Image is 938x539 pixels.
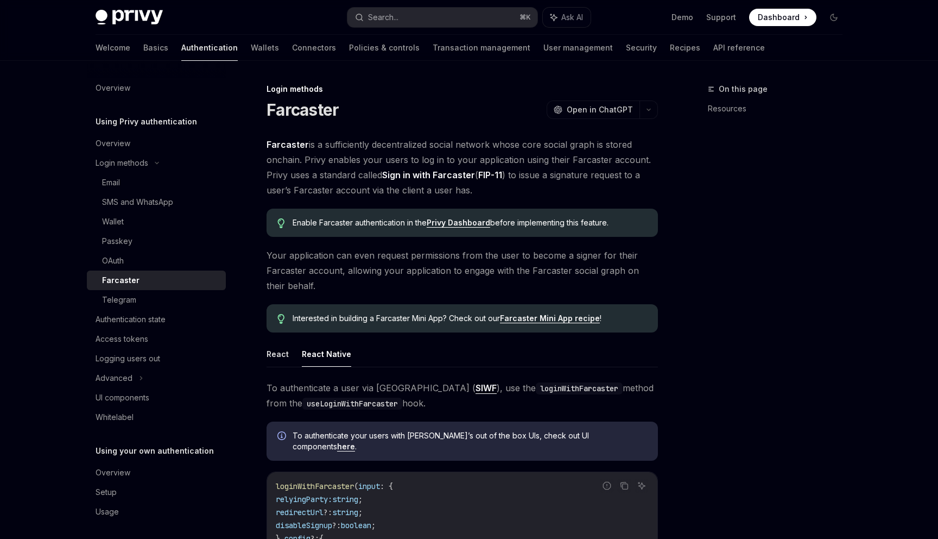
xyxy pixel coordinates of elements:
a: Farcaster [267,139,309,151]
a: Resources [708,100,851,117]
button: Report incorrect code [600,479,614,493]
a: Demo [671,12,693,23]
img: dark logo [96,10,163,25]
span: To authenticate a user via [GEOGRAPHIC_DATA] ( ), use the method from the hook. [267,380,658,411]
span: redirectUrl [276,507,324,517]
span: input [358,481,380,491]
span: Enable Farcaster authentication in the before implementing this feature. [293,217,647,228]
div: Login methods [267,84,658,95]
div: Logging users out [96,352,160,365]
span: loginWithFarcaster [276,481,354,491]
a: Wallets [251,35,279,61]
h5: Using Privy authentication [96,115,197,128]
a: Logging users out [87,349,226,368]
span: Your application can even request permissions from the user to become a signer for their Farcaste... [267,248,658,293]
a: Overview [87,78,226,98]
div: Wallet [102,215,124,228]
a: Support [706,12,736,23]
div: Farcaster [102,274,140,287]
a: API reference [713,35,765,61]
div: Whitelabel [96,411,134,424]
div: Setup [96,486,117,499]
span: is a sufficiently decentralized social network whose core social graph is stored onchain. Privy e... [267,137,658,198]
span: On this page [719,83,768,96]
span: ; [358,507,363,517]
a: Overview [87,134,226,153]
span: relyingParty: [276,494,332,504]
a: Usage [87,502,226,522]
h1: Farcaster [267,100,339,120]
a: Whitelabel [87,408,226,427]
svg: Tip [277,218,285,228]
span: ; [371,521,376,530]
a: here [337,442,355,452]
div: UI components [96,391,149,404]
a: Wallet [87,212,226,231]
button: Ask AI [543,8,591,27]
div: Overview [96,137,130,150]
a: SMS and WhatsApp [87,192,226,212]
span: Ask AI [561,12,583,23]
div: OAuth [102,254,124,267]
a: Access tokens [87,329,226,349]
code: loginWithFarcaster [536,383,623,394]
button: Open in ChatGPT [547,101,639,119]
a: Telegram [87,290,226,310]
a: Dashboard [749,9,816,26]
div: Overview [96,82,130,95]
svg: Tip [277,314,285,324]
div: SMS and WhatsApp [102,196,173,209]
div: Passkey [102,235,132,248]
a: OAuth [87,251,226,271]
button: React Native [302,341,351,367]
button: React [267,341,289,367]
span: string [332,494,358,504]
a: Connectors [292,35,336,61]
div: Email [102,176,120,189]
span: boolean [341,521,371,530]
button: Search...⌘K [347,8,537,27]
a: Authentication state [87,310,226,329]
span: Open in ChatGPT [567,104,633,115]
svg: Info [277,431,288,442]
a: Email [87,173,226,192]
span: ; [358,494,363,504]
span: string [332,507,358,517]
div: Access tokens [96,333,148,346]
a: Overview [87,463,226,482]
a: Privy Dashboard [427,218,490,228]
a: Policies & controls [349,35,420,61]
span: ?: [332,521,341,530]
div: Advanced [96,372,132,385]
a: Setup [87,482,226,502]
a: Welcome [96,35,130,61]
div: Overview [96,466,130,479]
a: FIP-11 [478,170,502,181]
a: Farcaster [87,271,226,290]
h5: Using your own authentication [96,444,214,457]
a: UI components [87,388,226,408]
button: Copy the contents from the code block [617,479,631,493]
span: ?: [324,507,332,517]
button: Toggle dark mode [825,9,842,26]
span: Interested in building a Farcaster Mini App? Check out our ! [293,313,647,324]
div: Search... [368,11,398,24]
a: Farcaster Mini App recipe [500,314,600,323]
button: Ask AI [635,479,649,493]
a: Basics [143,35,168,61]
a: Recipes [670,35,700,61]
span: disableSignup [276,521,332,530]
a: Authentication [181,35,238,61]
a: SIWF [476,383,497,394]
span: ⌘ K [519,13,531,22]
span: Dashboard [758,12,800,23]
a: User management [543,35,613,61]
span: To authenticate your users with [PERSON_NAME]’s out of the box UIs, check out UI components . [293,430,647,452]
div: Login methods [96,156,148,170]
span: : { [380,481,393,491]
code: useLoginWithFarcaster [302,398,402,410]
strong: Sign in with Farcaster [382,170,475,180]
span: ( [354,481,358,491]
div: Telegram [102,293,136,306]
